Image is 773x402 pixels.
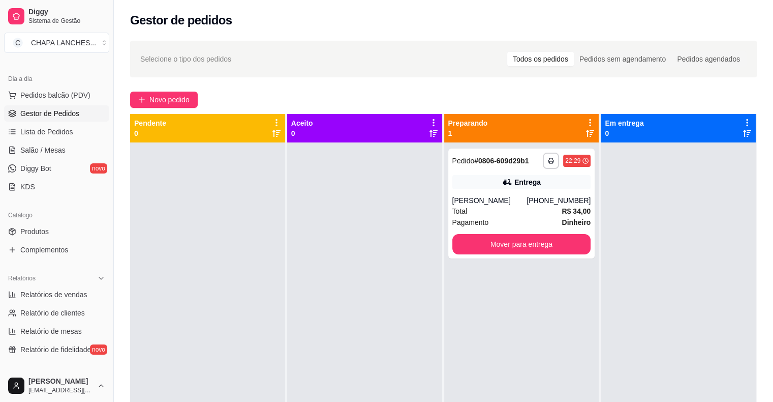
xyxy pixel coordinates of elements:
[28,386,93,394] span: [EMAIL_ADDRESS][DOMAIN_NAME]
[20,108,79,119] span: Gestor de Pedidos
[452,195,527,206] div: [PERSON_NAME]
[605,118,643,128] p: Em entrega
[4,87,109,103] button: Pedidos balcão (PDV)
[4,124,109,140] a: Lista de Pedidos
[20,290,87,300] span: Relatórios de vendas
[291,118,313,128] p: Aceito
[149,94,190,105] span: Novo pedido
[4,207,109,223] div: Catálogo
[565,157,580,165] div: 22:29
[8,274,36,282] span: Relatórios
[574,52,671,66] div: Pedidos sem agendamento
[4,179,109,195] a: KDS
[4,33,109,53] button: Select a team
[4,242,109,258] a: Complementos
[4,341,109,358] a: Relatório de fidelidadenovo
[20,226,49,237] span: Produtos
[130,12,232,28] h2: Gestor de pedidos
[452,217,489,228] span: Pagamento
[4,223,109,240] a: Produtos
[4,105,109,122] a: Gestor de Pedidos
[4,160,109,177] a: Diggy Botnovo
[134,118,166,128] p: Pendente
[20,145,66,155] span: Salão / Mesas
[448,118,488,128] p: Preparando
[514,177,541,187] div: Entrega
[4,323,109,339] a: Relatório de mesas
[452,234,591,254] button: Mover para entrega
[291,128,313,138] p: 0
[20,182,35,192] span: KDS
[452,206,468,217] span: Total
[20,344,91,355] span: Relatório de fidelidade
[671,52,746,66] div: Pedidos agendados
[452,157,475,165] span: Pedido
[527,195,591,206] div: [PHONE_NUMBER]
[31,38,96,48] div: CHAPA LANCHES ...
[130,92,198,108] button: Novo pedido
[4,4,109,28] a: DiggySistema de Gestão
[4,286,109,303] a: Relatórios de vendas
[20,308,85,318] span: Relatório de clientes
[20,245,68,255] span: Complementos
[20,127,73,137] span: Lista de Pedidos
[4,374,109,398] button: [PERSON_NAME][EMAIL_ADDRESS][DOMAIN_NAME]
[28,377,93,386] span: [PERSON_NAME]
[562,218,591,226] strong: Dinheiro
[507,52,574,66] div: Todos os pedidos
[448,128,488,138] p: 1
[20,326,82,336] span: Relatório de mesas
[13,38,23,48] span: C
[28,8,105,17] span: Diggy
[605,128,643,138] p: 0
[4,305,109,321] a: Relatório de clientes
[562,207,591,215] strong: R$ 34,00
[4,142,109,158] a: Salão / Mesas
[20,163,51,174] span: Diggy Bot
[140,53,231,65] span: Selecione o tipo dos pedidos
[28,17,105,25] span: Sistema de Gestão
[474,157,529,165] strong: # 0806-609d29b1
[138,96,145,103] span: plus
[20,90,90,100] span: Pedidos balcão (PDV)
[4,71,109,87] div: Dia a dia
[134,128,166,138] p: 0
